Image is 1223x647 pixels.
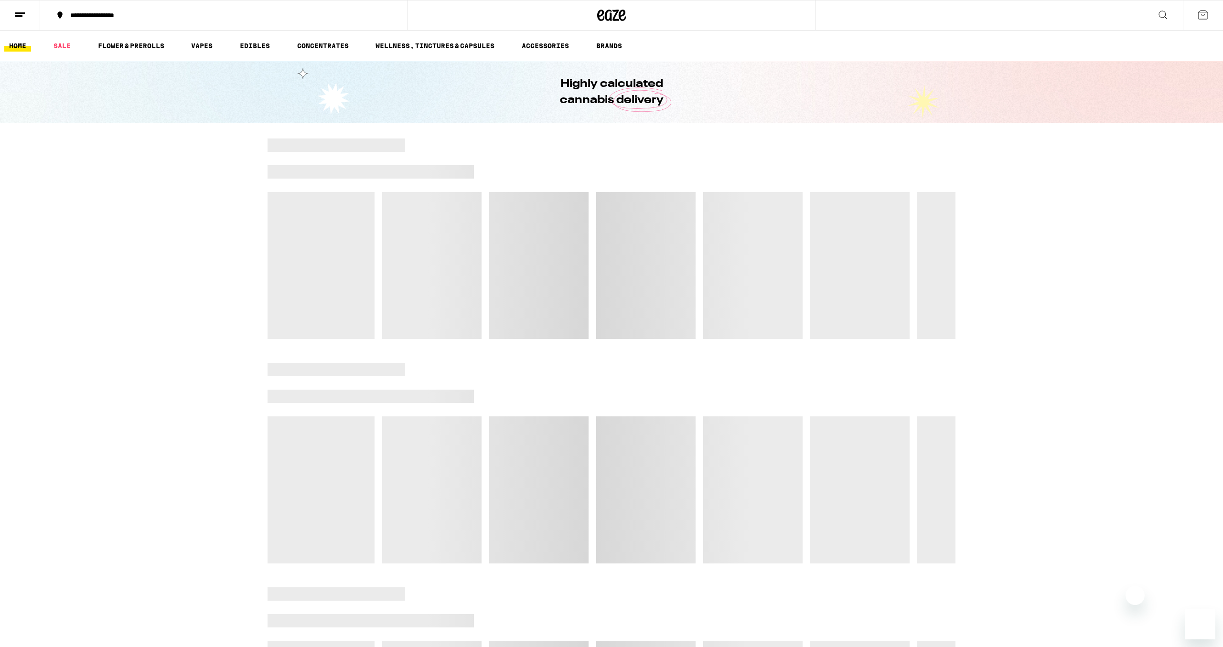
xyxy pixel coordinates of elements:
[49,40,75,52] a: SALE
[235,40,275,52] a: EDIBLES
[591,40,627,52] a: BRANDS
[1126,586,1145,605] iframe: Close message
[186,40,217,52] a: VAPES
[517,40,574,52] a: ACCESSORIES
[1185,609,1215,639] iframe: Button to launch messaging window
[292,40,354,52] a: CONCENTRATES
[371,40,499,52] a: WELLNESS, TINCTURES & CAPSULES
[533,76,690,108] h1: Highly calculated cannabis delivery
[4,40,31,52] a: HOME
[93,40,169,52] a: FLOWER & PREROLLS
